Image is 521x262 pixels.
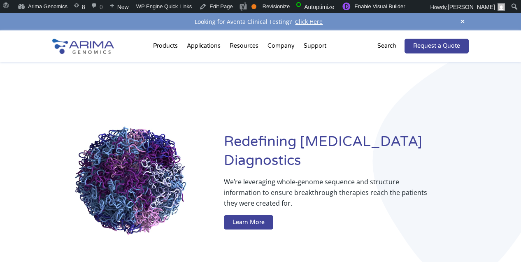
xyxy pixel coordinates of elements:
[448,4,495,10] span: [PERSON_NAME]
[251,4,256,9] div: OK
[224,176,436,215] p: We’re leveraging whole-genome sequence and structure information to ensure breakthrough therapies...
[52,39,114,54] img: Arima-Genomics-logo
[224,215,273,230] a: Learn More
[52,16,469,27] div: Looking for Aventa Clinical Testing?
[292,18,326,26] a: Click Here
[224,132,469,176] h1: Redefining [MEDICAL_DATA] Diagnostics
[405,39,469,53] a: Request a Quote
[377,41,396,51] p: Search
